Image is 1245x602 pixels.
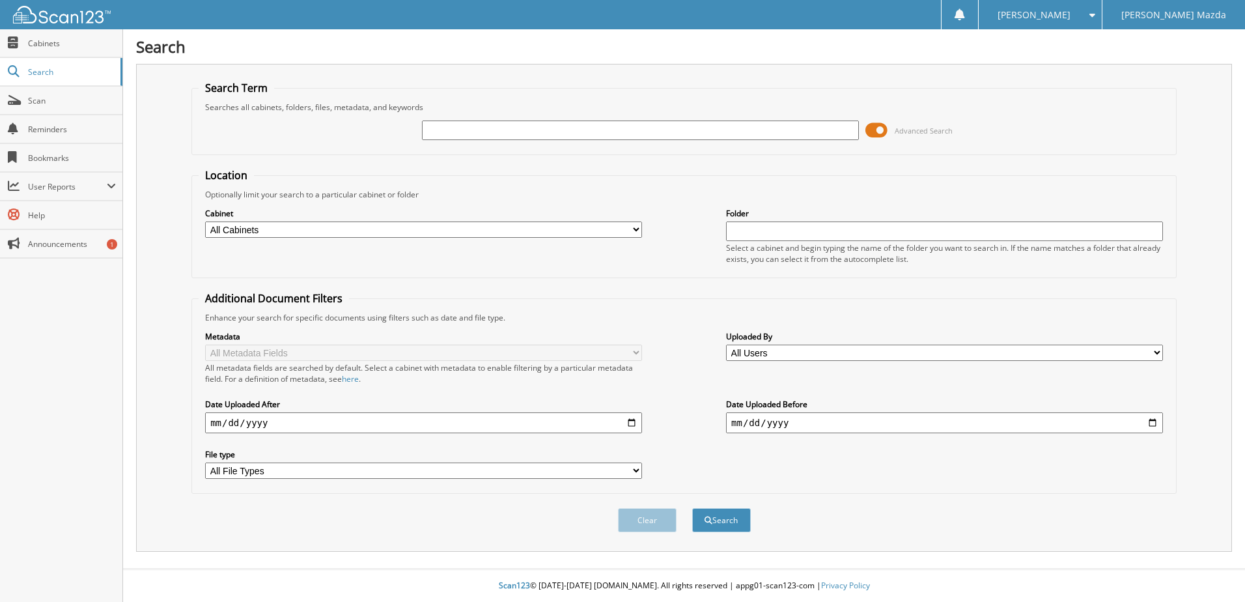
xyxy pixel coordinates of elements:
label: Cabinet [205,208,642,219]
span: Advanced Search [895,126,953,136]
span: Announcements [28,238,116,250]
span: Scan [28,95,116,106]
legend: Search Term [199,81,274,95]
span: User Reports [28,181,107,192]
span: Cabinets [28,38,116,49]
div: Select a cabinet and begin typing the name of the folder you want to search in. If the name match... [726,242,1163,265]
label: Metadata [205,331,642,342]
button: Search [692,508,751,532]
span: [PERSON_NAME] [998,11,1070,19]
div: All metadata fields are searched by default. Select a cabinet with metadata to enable filtering b... [205,362,642,384]
legend: Location [199,168,254,182]
span: Scan123 [499,580,530,591]
label: Date Uploaded After [205,399,642,410]
span: Help [28,210,116,221]
label: Folder [726,208,1163,219]
label: Date Uploaded Before [726,399,1163,410]
h1: Search [136,36,1232,57]
div: Optionally limit your search to a particular cabinet or folder [199,189,1169,200]
button: Clear [618,508,677,532]
label: File type [205,449,642,460]
img: scan123-logo-white.svg [13,6,111,23]
span: [PERSON_NAME] Mazda [1121,11,1226,19]
label: Uploaded By [726,331,1163,342]
legend: Additional Document Filters [199,291,349,306]
div: 1 [107,239,117,250]
span: Bookmarks [28,152,116,164]
div: Enhance your search for specific documents using filters such as date and file type. [199,312,1169,323]
span: Search [28,66,114,78]
div: © [DATE]-[DATE] [DOMAIN_NAME]. All rights reserved | appg01-scan123-com | [123,570,1245,602]
input: start [205,412,642,433]
div: Searches all cabinets, folders, files, metadata, and keywords [199,102,1169,113]
a: here [342,373,359,384]
a: Privacy Policy [821,580,870,591]
span: Reminders [28,124,116,135]
input: end [726,412,1163,433]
